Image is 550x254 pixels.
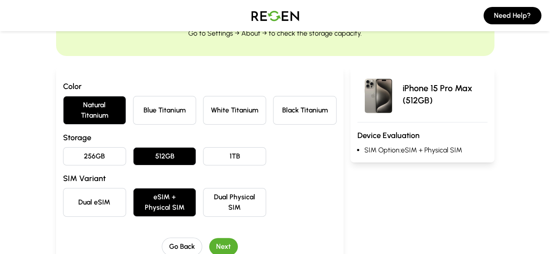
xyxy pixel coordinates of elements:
h3: Device Evaluation [357,129,487,142]
h3: Color [63,80,337,92]
button: 1TB [203,147,266,165]
h3: SIM Variant [63,172,337,185]
img: iPhone 15 Pro Max [357,73,399,115]
li: SIM Option: eSIM + Physical SIM [364,145,487,155]
p: iPhone 15 Pro Max (512GB) [403,82,487,106]
button: Dual Physical SIM [203,188,266,217]
button: White Titanium [203,96,266,125]
p: Go to Settings → About → to check the storage capacity. [188,28,362,39]
button: Natural Titanium [63,96,126,125]
button: eSIM + Physical SIM [133,188,196,217]
button: Need Help? [483,7,541,24]
h3: Storage [63,132,337,144]
button: 256GB [63,147,126,165]
button: Dual eSIM [63,188,126,217]
button: Black Titanium [273,96,336,125]
img: Logo [245,3,306,28]
button: Blue Titanium [133,96,196,125]
button: 512GB [133,147,196,165]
